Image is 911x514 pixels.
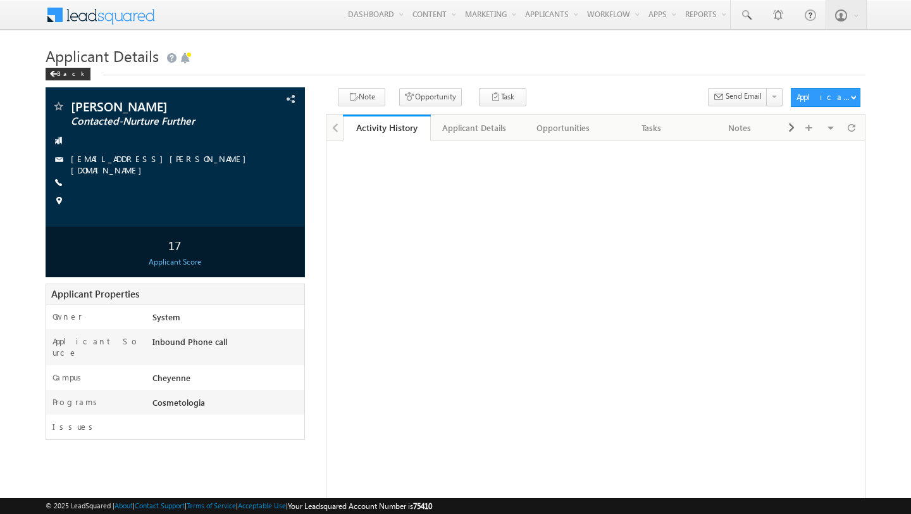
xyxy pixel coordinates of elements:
[796,91,850,103] div: Applicant Actions
[708,88,767,106] button: Send Email
[238,501,286,510] a: Acceptable Use
[617,120,685,135] div: Tasks
[706,120,773,135] div: Notes
[343,115,431,141] a: Activity History
[399,88,462,106] button: Opportunity
[135,501,185,510] a: Contact Support
[726,91,762,102] span: Send Email
[696,115,784,141] a: Notes
[431,115,519,141] a: Applicant Details
[49,233,301,256] div: 17
[187,501,236,510] a: Terms of Service
[46,46,159,66] span: Applicant Details
[413,501,432,511] span: 75410
[530,120,597,135] div: Opportunities
[607,115,696,141] a: Tasks
[53,311,82,322] label: Owner
[288,501,432,511] span: Your Leadsquared Account Number is
[149,372,304,389] div: Cheyenne
[115,501,133,510] a: About
[46,68,90,80] div: Back
[53,372,86,383] label: Campus
[53,421,97,432] label: Issues
[149,335,304,353] div: Inbound Phone call
[441,120,508,135] div: Applicant Details
[51,287,139,300] span: Applicant Properties
[519,115,608,141] a: Opportunities
[338,88,385,106] button: Note
[53,396,102,408] label: Programs
[791,88,860,107] button: Applicant Actions
[71,115,231,128] span: Contacted-Nurture Further
[71,100,231,113] span: [PERSON_NAME]
[352,122,422,134] div: Activity History
[53,335,140,358] label: Applicant Source
[149,311,304,329] div: System
[71,153,252,175] a: [EMAIL_ADDRESS][PERSON_NAME][DOMAIN_NAME]
[149,396,304,414] div: Cosmetologia
[46,67,97,78] a: Back
[46,500,432,512] span: © 2025 LeadSquared | | | | |
[49,256,301,268] div: Applicant Score
[479,88,526,106] button: Task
